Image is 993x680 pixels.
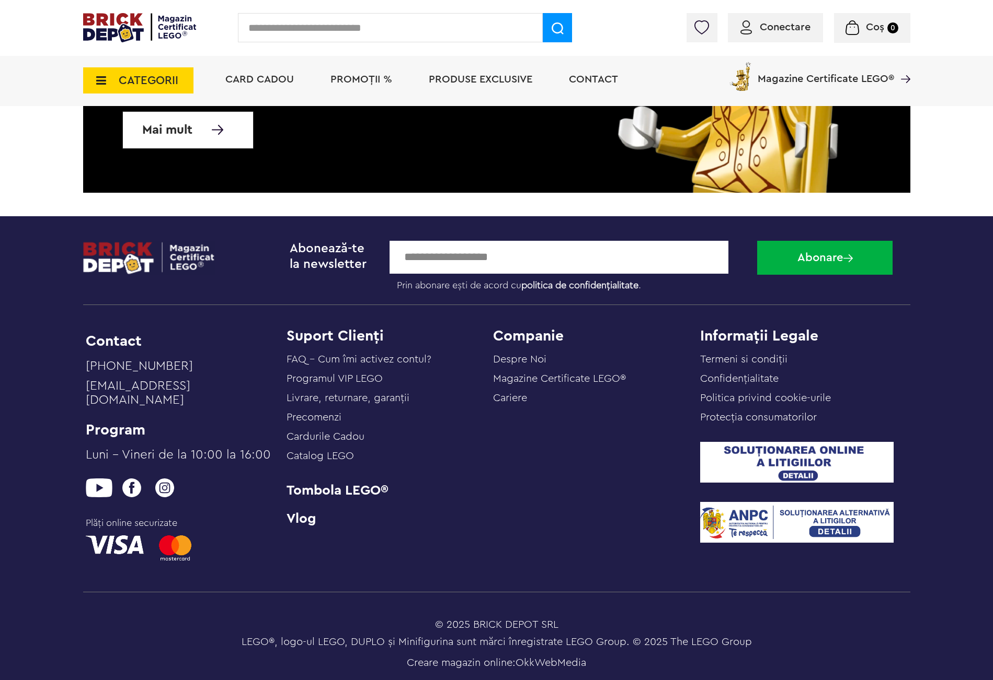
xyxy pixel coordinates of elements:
[86,448,273,468] a: Luni – Vineri de la 10:00 la 16:00
[887,22,898,33] small: 0
[758,60,894,84] span: Magazine Certificate LEGO®
[407,658,512,668] a: Creare magazin online
[390,274,749,291] label: Prin abonare ești de acord cu .
[757,241,893,275] button: Abonare
[83,617,910,632] div: © 2025 BRICK DEPOT SRL
[152,478,178,497] img: instagram
[287,451,354,461] a: Catalog LEGO
[493,354,546,365] a: Despre Noi
[287,393,409,403] a: Livrare, returnare, garanţii
[212,125,224,135] img: Mai multe informatii
[86,478,112,497] img: youtube
[493,329,700,343] h4: Companie
[700,329,907,343] h4: Informații Legale
[119,75,178,86] span: CATEGORII
[86,535,144,554] img: visa
[287,513,494,524] a: Vlog
[866,22,884,32] span: Coș
[700,354,787,365] a: Termeni si condiții
[700,502,894,543] img: ANPC
[700,442,894,483] img: SOL
[287,484,494,498] a: Tombola LEGO®
[740,22,811,32] a: Conectare
[287,412,341,423] a: Precomenzi
[290,242,367,271] span: Abonează-te la newsletter
[760,22,811,32] span: Conectare
[86,516,264,530] span: Plăți online securizate
[287,354,431,365] a: FAQ - Cum îmi activez contul?
[493,373,626,384] a: Magazine Certificate LEGO®
[225,74,294,85] a: Card Cadou
[894,60,910,71] a: Magazine Certificate LEGO®
[83,241,215,275] img: footerlogo
[516,658,586,668] a: OkkWebMedia
[521,280,638,290] a: politica de confidențialitate
[159,535,191,560] img: mastercard
[700,393,831,403] a: Politica privind cookie-urile
[122,111,254,149] a: Mai mult
[330,74,392,85] a: PROMOȚII %
[493,393,527,403] a: Cariere
[86,359,273,379] a: [PHONE_NUMBER]
[843,254,853,262] img: Abonare
[429,74,532,85] a: Produse exclusive
[287,373,383,384] a: Programul VIP LEGO
[142,125,192,135] span: Mai mult
[119,478,145,497] img: facebook
[86,334,273,348] li: Contact
[700,412,817,423] a: Protecţia consumatorilor
[287,431,364,442] a: Cardurile Cadou
[569,74,618,85] a: Contact
[700,373,779,384] a: Confidențialitate
[287,329,494,343] h4: Suport Clienți
[86,379,273,413] a: [EMAIL_ADDRESS][DOMAIN_NAME]
[86,423,273,437] li: Program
